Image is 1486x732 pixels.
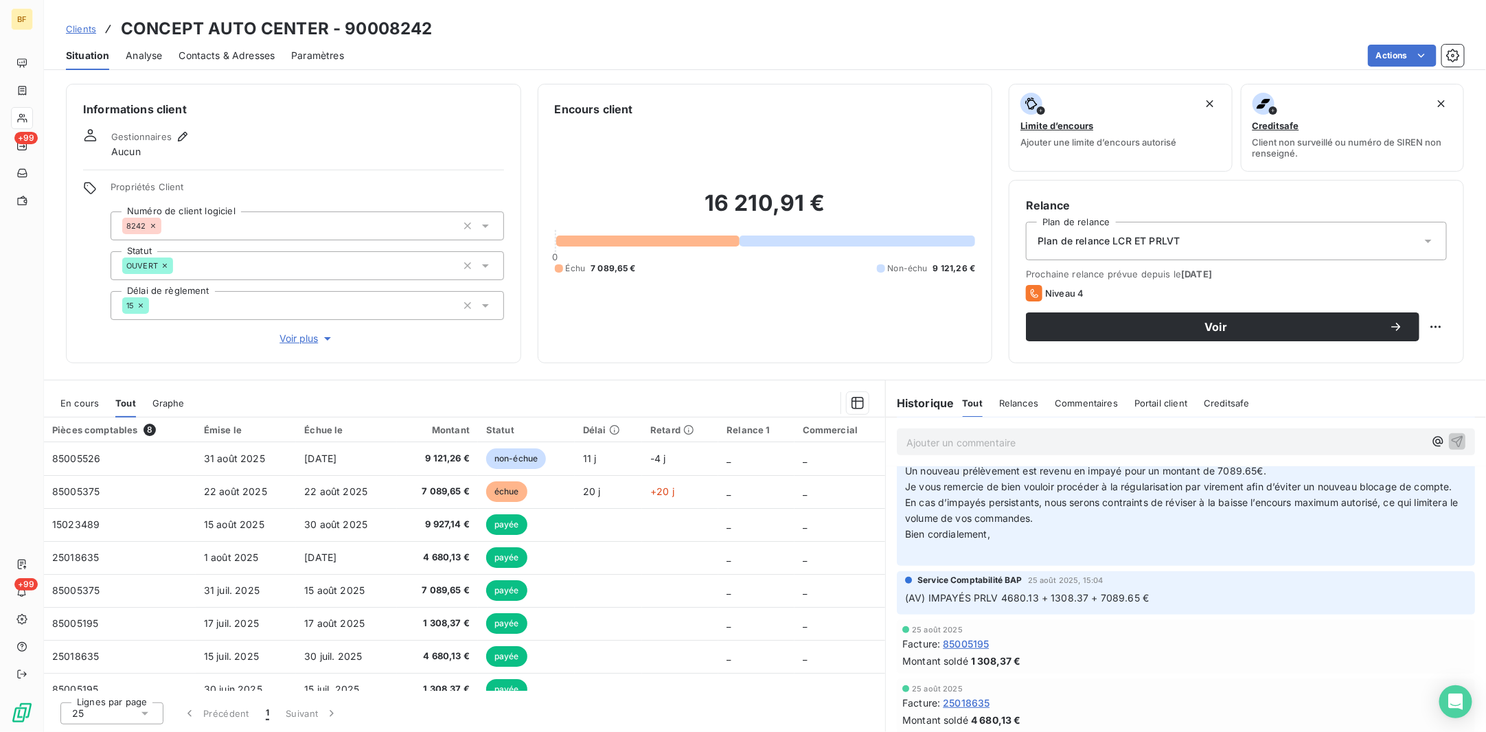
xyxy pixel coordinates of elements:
[304,683,359,695] span: 15 juil. 2025
[902,637,940,651] span: Facture :
[905,465,1266,477] span: Un nouveau prélèvement est revenu en impayé pour un montant de 7089.65€.
[173,260,184,272] input: Ajouter une valeur
[971,713,1021,727] span: 4 680,13 €
[1026,268,1447,279] span: Prochaine relance prévue depuis le
[66,49,109,62] span: Situation
[405,650,470,663] span: 4 680,13 €
[650,453,666,464] span: -4 j
[727,650,731,662] span: _
[126,301,134,310] span: 15
[52,650,99,662] span: 25018635
[963,398,983,409] span: Tout
[803,617,807,629] span: _
[304,650,362,662] span: 30 juil. 2025
[917,574,1022,586] span: Service Comptabilité BAP
[405,584,470,597] span: 7 089,65 €
[727,518,731,530] span: _
[152,398,185,409] span: Graphe
[905,528,990,540] span: Bien cordialement,
[1009,84,1232,172] button: Limite d’encoursAjouter une limite d’encours autorisé
[727,453,731,464] span: _
[553,251,558,262] span: 0
[1181,268,1212,279] span: [DATE]
[583,424,634,435] div: Délai
[72,707,84,720] span: 25
[583,485,601,497] span: 20 j
[52,683,98,695] span: 85005195
[1134,398,1187,409] span: Portail client
[912,685,963,693] span: 25 août 2025
[933,262,976,275] span: 9 121,26 €
[803,518,807,530] span: _
[727,584,731,596] span: _
[486,424,567,435] div: Statut
[1204,398,1250,409] span: Creditsafe
[1026,197,1447,214] h6: Relance
[11,702,33,724] img: Logo LeanPay
[144,424,156,436] span: 8
[905,592,1149,604] span: (AV) IMPAYÉS PRLV 4680.13 + 1308.37 + 7089.65 €
[111,181,504,201] span: Propriétés Client
[1045,288,1084,299] span: Niveau 4
[902,696,940,710] span: Facture :
[179,49,275,62] span: Contacts & Adresses
[555,101,633,117] h6: Encours client
[905,496,1461,524] span: En cas d’impayés persistants, nous serons contraints de réviser à la baisse l’encours maximum aut...
[121,16,433,41] h3: CONCEPT AUTO CENTER - 90008242
[486,580,527,601] span: payée
[126,49,162,62] span: Analyse
[291,49,344,62] span: Paramètres
[266,707,269,720] span: 1
[204,584,260,596] span: 31 juil. 2025
[304,518,367,530] span: 30 août 2025
[52,551,99,563] span: 25018635
[405,452,470,466] span: 9 121,26 €
[650,424,710,435] div: Retard
[111,331,504,346] button: Voir plus
[803,485,807,497] span: _
[304,551,336,563] span: [DATE]
[60,398,99,409] span: En cours
[1028,576,1104,584] span: 25 août 2025, 15:04
[1026,312,1419,341] button: Voir
[52,518,100,530] span: 15023489
[1038,234,1180,248] span: Plan de relance LCR ET PRLVT
[486,481,527,502] span: échue
[486,679,527,700] span: payée
[52,453,100,464] span: 85005526
[52,584,100,596] span: 85005375
[1055,398,1118,409] span: Commentaires
[204,551,259,563] span: 1 août 2025
[126,222,146,230] span: 8242
[902,713,968,727] span: Montant soldé
[486,448,546,469] span: non-échue
[912,626,963,634] span: 25 août 2025
[943,637,989,651] span: 85005195
[803,551,807,563] span: _
[14,132,38,144] span: +99
[902,654,968,668] span: Montant soldé
[405,424,470,435] div: Montant
[803,453,807,464] span: _
[204,424,288,435] div: Émise le
[304,617,365,629] span: 17 août 2025
[1042,321,1389,332] span: Voir
[83,101,504,117] h6: Informations client
[14,578,38,591] span: +99
[486,514,527,535] span: payée
[161,220,172,232] input: Ajouter une valeur
[650,485,674,497] span: +20 j
[126,262,158,270] span: OUVERT
[11,8,33,30] div: BF
[803,584,807,596] span: _
[888,262,928,275] span: Non-échu
[258,699,277,728] button: 1
[174,699,258,728] button: Précédent
[486,613,527,634] span: payée
[591,262,636,275] span: 7 089,65 €
[405,485,470,499] span: 7 089,65 €
[943,696,990,710] span: 25018635
[405,518,470,531] span: 9 927,14 €
[971,654,1021,668] span: 1 308,37 €
[204,650,259,662] span: 15 juil. 2025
